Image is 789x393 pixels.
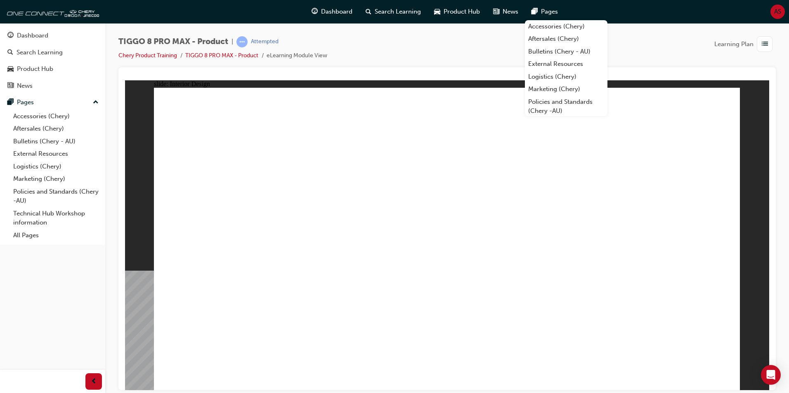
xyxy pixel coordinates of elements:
a: TIGGO 8 PRO MAX - Product [185,52,258,59]
span: search-icon [7,49,13,56]
div: Pages [17,98,34,107]
a: Logistics (Chery) [10,160,102,173]
a: Aftersales (Chery) [525,33,607,45]
a: Policies and Standards (Chery -AU) [525,96,607,117]
div: News [17,81,33,91]
button: Learning Plan [714,36,776,52]
a: Chery Product Training [118,52,177,59]
span: | [232,37,233,47]
a: pages-iconPages [525,3,565,20]
button: AS [770,5,785,19]
li: eLearning Module View [267,51,327,61]
span: learningRecordVerb_ATTEMPT-icon [236,36,248,47]
span: list-icon [762,39,768,49]
div: Search Learning [17,48,63,57]
a: Technical Hub Workshop information [10,207,102,229]
button: Pages [3,95,102,110]
a: Search Learning [3,45,102,60]
span: car-icon [7,65,14,73]
a: Bulletins (Chery - AU) [10,135,102,148]
div: Product Hub [17,64,53,74]
a: Marketing (Chery) [525,83,607,96]
a: Policies and Standards (Chery -AU) [10,185,102,207]
a: car-iconProduct Hub [428,3,487,20]
span: search-icon [366,7,371,17]
span: prev-icon [91,377,97,387]
span: Learning Plan [714,40,754,49]
span: up-icon [93,97,99,108]
span: TIGGO 8 PRO MAX - Product [118,37,228,47]
span: Pages [541,7,558,16]
span: pages-icon [532,7,538,17]
a: News [3,78,102,94]
span: Search Learning [375,7,421,16]
span: News [503,7,518,16]
span: car-icon [434,7,440,17]
a: Logistics (Chery) [525,70,607,83]
a: Accessories (Chery) [525,20,607,33]
div: Dashboard [17,31,48,40]
span: news-icon [7,82,14,90]
a: Marketing (Chery) [10,173,102,185]
a: search-iconSearch Learning [359,3,428,20]
span: guage-icon [312,7,318,17]
a: guage-iconDashboard [305,3,359,20]
a: All Pages [10,229,102,242]
a: External Resources [10,147,102,160]
a: Product Hub [3,61,102,77]
div: Open Intercom Messenger [761,365,781,385]
a: Aftersales (Chery) [10,122,102,135]
a: news-iconNews [487,3,525,20]
a: Dashboard [3,28,102,43]
span: Dashboard [321,7,352,16]
a: Bulletins (Chery - AU) [525,45,607,58]
span: AS [774,7,781,16]
a: External Resources [525,58,607,70]
button: DashboardSearch LearningProduct HubNews [3,26,102,95]
span: guage-icon [7,32,14,40]
span: news-icon [493,7,499,17]
div: Attempted [251,38,279,46]
a: Accessories (Chery) [10,110,102,123]
span: Product Hub [444,7,480,16]
img: oneconnect [4,3,99,20]
span: pages-icon [7,99,14,106]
